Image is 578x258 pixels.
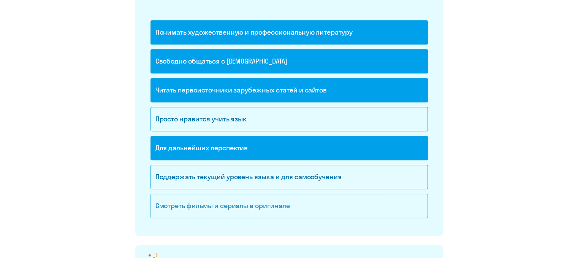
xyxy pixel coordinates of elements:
div: Для дальнейших перспектив [150,136,428,160]
div: Свободно общаться с [DEMOGRAPHIC_DATA] [150,49,428,73]
div: Смотреть фильмы и сериалы в оригинале [150,194,428,218]
div: Просто нравится учить язык [150,107,428,131]
div: Поддержать текущий уровень языка и для cамообучения [150,165,428,189]
div: Понимать художественную и профессиональную литературу [150,20,428,45]
div: Читать первоисточники зарубежных статей и сайтов [150,78,428,102]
